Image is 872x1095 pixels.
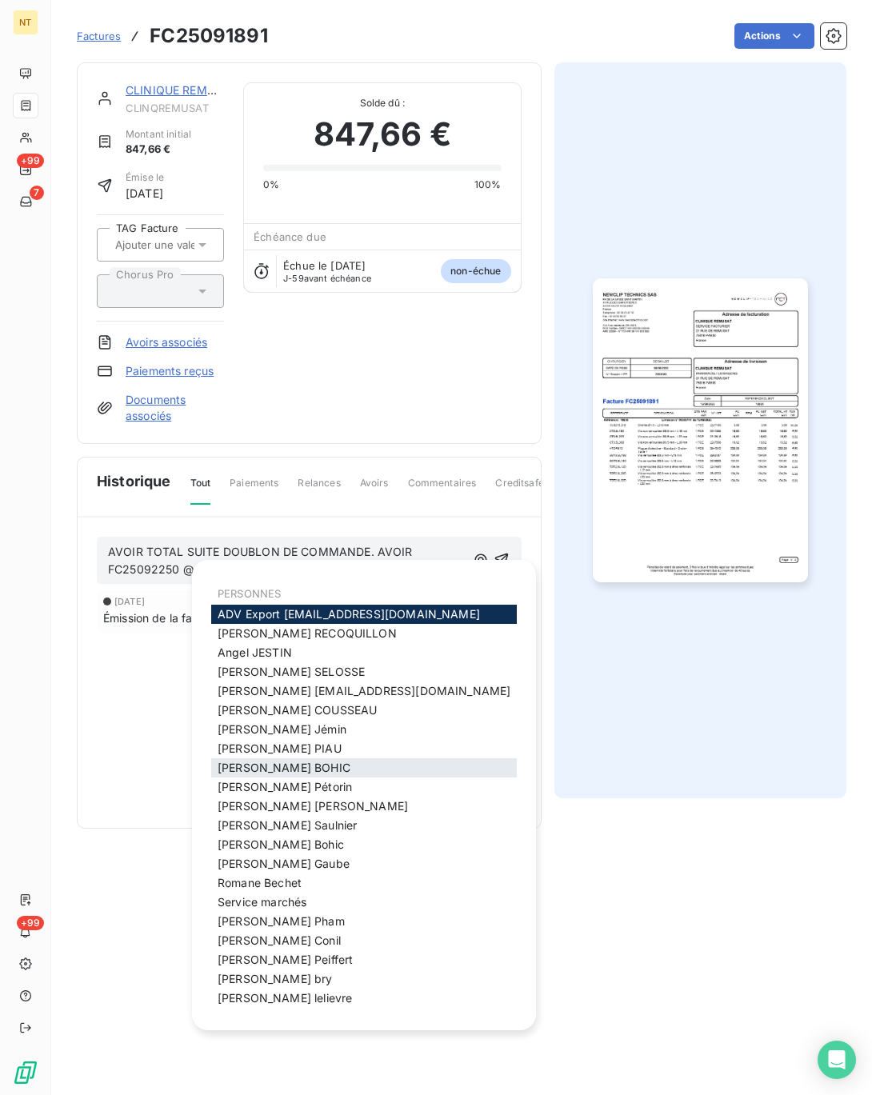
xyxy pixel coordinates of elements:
button: Actions [734,23,814,49]
span: [PERSON_NAME] Pétorin [218,780,352,793]
img: invoice_thumbnail [593,278,808,582]
span: [PERSON_NAME] [PERSON_NAME] [218,799,408,813]
span: [PERSON_NAME] Conil [218,933,341,947]
a: Documents associés [126,392,224,424]
a: Avoirs associés [126,334,207,350]
span: J-59 [283,273,304,284]
span: [PERSON_NAME] lelievre [218,991,352,1005]
span: [PERSON_NAME] Saulnier [218,818,357,832]
span: Avoirs [360,476,389,503]
span: Factures [77,30,121,42]
span: Tout [190,476,211,505]
span: 100% [474,178,502,192]
span: Solde dû : [263,96,501,110]
span: Relances [298,476,340,503]
span: 847,66 € [314,110,451,158]
div: Open Intercom Messenger [818,1041,856,1079]
span: Creditsafe [495,476,544,503]
span: [PERSON_NAME] PIAU [218,741,342,755]
span: [PERSON_NAME] COUSSEAU [218,703,377,717]
span: PERSONNES [218,587,281,600]
span: [PERSON_NAME] Bohic [218,837,344,851]
span: Émission de la facture [103,609,220,626]
span: Échue le [DATE] [283,259,366,272]
span: [PERSON_NAME] SELOSSE [218,665,365,678]
span: [PERSON_NAME] Gaube [218,857,350,870]
span: Historique [97,470,171,492]
span: [PERSON_NAME] RECOQUILLON [218,626,397,640]
span: Angel JESTIN [218,645,292,659]
span: +99 [17,916,44,930]
span: [PERSON_NAME] Peiffert [218,953,353,966]
span: Service marchés [218,895,306,909]
span: [PERSON_NAME] [EMAIL_ADDRESS][DOMAIN_NAME] [218,684,510,697]
span: 847,66 € [126,142,191,158]
span: ADV Export [EMAIL_ADDRESS][DOMAIN_NAME] [218,607,480,621]
span: Émise le [126,170,164,185]
span: Échéance due [254,230,326,243]
span: [PERSON_NAME] BOHIC [218,761,350,774]
span: +99 [17,154,44,168]
span: Montant initial [126,127,191,142]
span: [DATE] [114,597,145,606]
a: Factures [77,28,121,44]
span: AVOIR TOTAL SUITE DOUBLON DE COMMANDE. AVOIR FC25092250 @ [108,545,416,577]
img: Logo LeanPay [13,1060,38,1085]
span: [DATE] [126,185,164,202]
span: [PERSON_NAME] Jémin [218,722,346,736]
span: [PERSON_NAME] Pham [218,914,345,928]
span: non-échue [441,259,510,283]
span: avant échéance [283,274,371,283]
div: NT [13,10,38,35]
h3: FC25091891 [150,22,268,50]
span: CLINQREMUSAT [126,102,224,114]
a: CLINIQUE REMUSAT [126,83,237,97]
span: Commentaires [408,476,477,503]
a: Paiements reçus [126,363,214,379]
span: [PERSON_NAME] bry [218,972,333,985]
span: 7 [30,186,44,200]
input: Ajouter une valeur [114,238,274,252]
span: Romane Bechet [218,876,302,889]
span: 0% [263,178,279,192]
span: Paiements [230,476,278,503]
